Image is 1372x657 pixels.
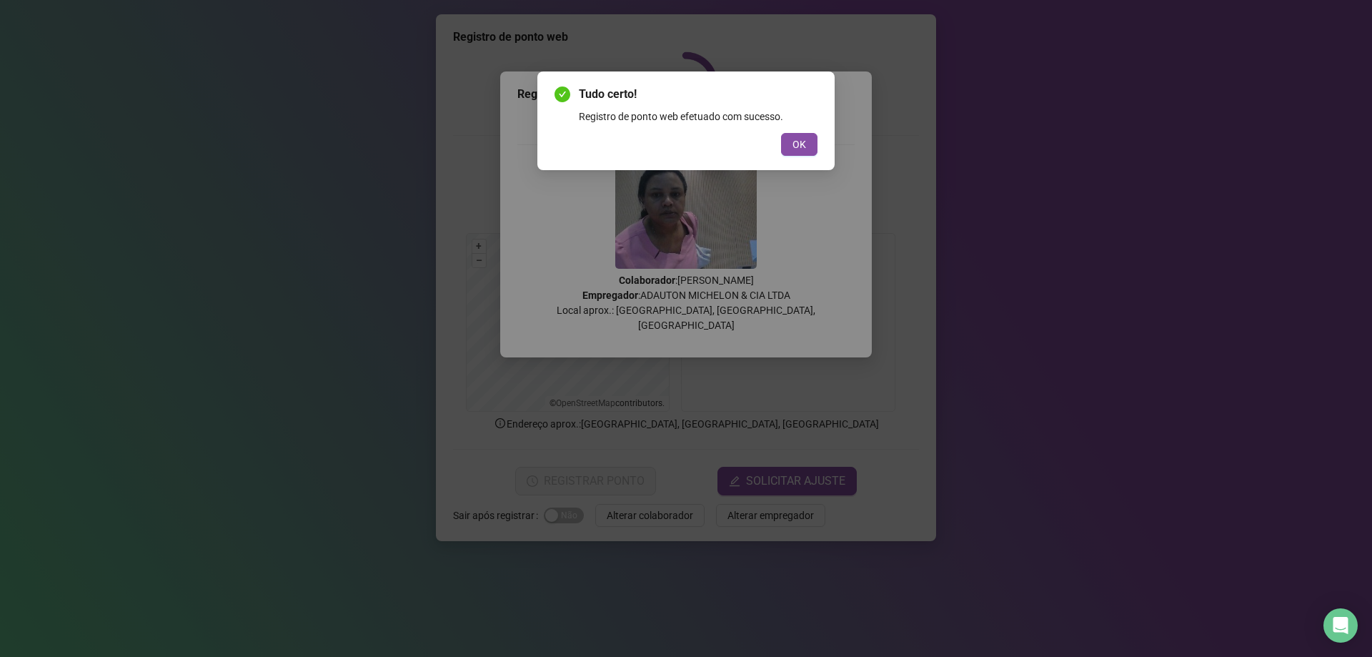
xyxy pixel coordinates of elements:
div: Open Intercom Messenger [1323,608,1358,643]
span: Tudo certo! [579,86,817,103]
div: Registro de ponto web efetuado com sucesso. [579,109,817,124]
button: OK [781,133,817,156]
span: OK [792,137,806,152]
span: check-circle [555,87,570,102]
